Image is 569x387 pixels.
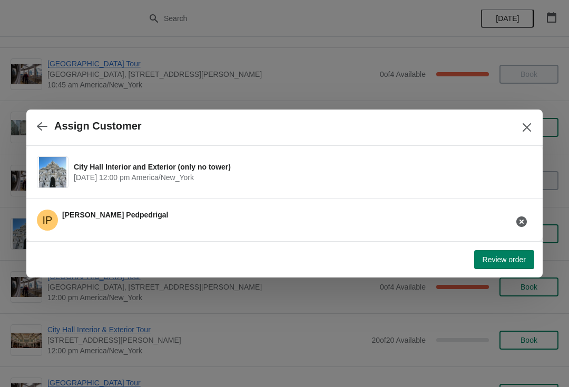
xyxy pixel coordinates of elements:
span: [PERSON_NAME] Pedpedrigal [62,211,169,219]
span: [DATE] 12:00 pm America/New_York [74,172,527,183]
span: City Hall Interior and Exterior (only no tower) [74,162,527,172]
img: City Hall Interior and Exterior (only no tower) | | October 3 | 12:00 pm America/New_York [39,157,67,187]
h2: Assign Customer [54,120,142,132]
button: Review order [474,250,534,269]
button: Close [517,118,536,137]
span: Ian [37,210,58,231]
span: Review order [483,255,526,264]
text: IP [43,214,53,226]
